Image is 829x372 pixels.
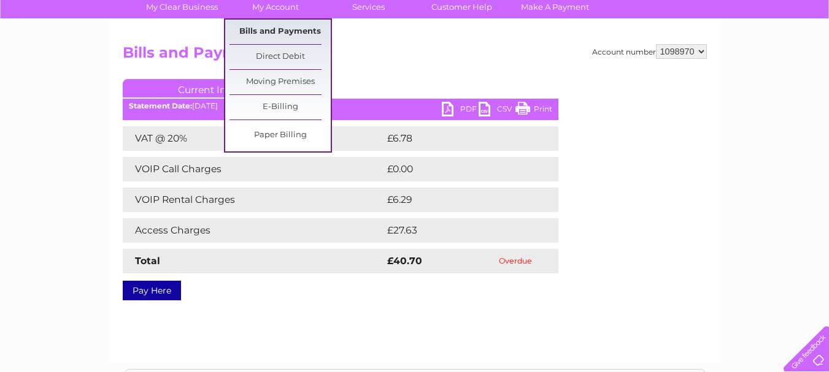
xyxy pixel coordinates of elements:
a: Blog [722,52,740,61]
td: VAT @ 20% [123,126,384,151]
img: logo.png [29,32,91,69]
div: Clear Business is a trading name of Verastar Limited (registered in [GEOGRAPHIC_DATA] No. 3667643... [125,7,705,59]
a: Print [515,102,552,120]
strong: Total [135,255,160,267]
td: Overdue [473,249,558,273]
td: £0.00 [384,157,530,181]
a: Pay Here [123,281,181,300]
a: Direct Debit [229,45,331,69]
a: Contact [747,52,777,61]
a: PDF [442,102,479,120]
a: Bills and Payments [229,20,331,44]
b: Statement Date: [129,101,192,110]
td: £6.78 [384,126,530,151]
a: Energy [644,52,671,61]
a: Moving Premises [229,70,331,94]
a: CSV [479,102,515,120]
td: VOIP Call Charges [123,157,384,181]
strong: £40.70 [387,255,422,267]
td: VOIP Rental Charges [123,188,384,212]
div: [DATE] [123,102,558,110]
td: £27.63 [384,218,533,243]
h2: Bills and Payments [123,44,707,67]
a: Log out [789,52,817,61]
a: 0333 014 3131 [598,6,682,21]
a: Paper Billing [229,123,331,148]
td: £6.29 [384,188,530,212]
a: Water [613,52,636,61]
div: Account number [592,44,707,59]
a: E-Billing [229,95,331,120]
a: Current Invoice [123,79,307,97]
a: Telecoms [678,52,715,61]
td: Access Charges [123,218,384,243]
